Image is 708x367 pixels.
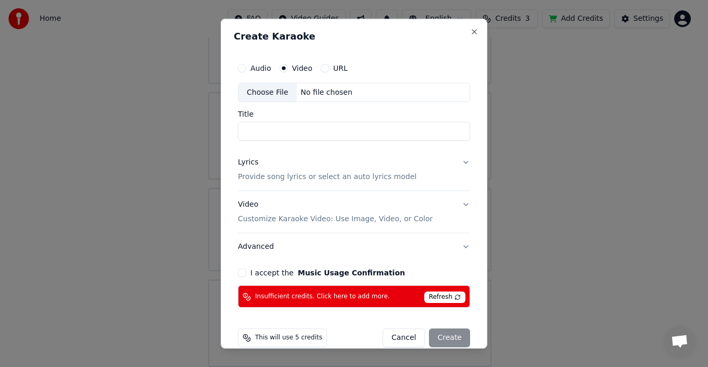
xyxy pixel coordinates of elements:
[333,64,348,71] label: URL
[424,292,465,303] span: Refresh
[238,157,258,168] div: Lyrics
[383,328,425,347] button: Cancel
[238,191,470,233] button: VideoCustomize Karaoke Video: Use Image, Video, or Color
[238,233,470,260] button: Advanced
[255,334,322,342] span: This will use 5 credits
[234,31,474,41] h2: Create Karaoke
[255,293,390,301] span: Insufficient credits. Click here to add more.
[238,110,470,118] label: Title
[298,269,405,276] button: I accept the
[238,172,416,182] p: Provide song lyrics or select an auto lyrics model
[238,214,433,224] p: Customize Karaoke Video: Use Image, Video, or Color
[238,199,433,224] div: Video
[250,269,405,276] label: I accept the
[292,64,312,71] label: Video
[238,149,470,191] button: LyricsProvide song lyrics or select an auto lyrics model
[297,87,357,97] div: No file chosen
[250,64,271,71] label: Audio
[238,83,297,102] div: Choose File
